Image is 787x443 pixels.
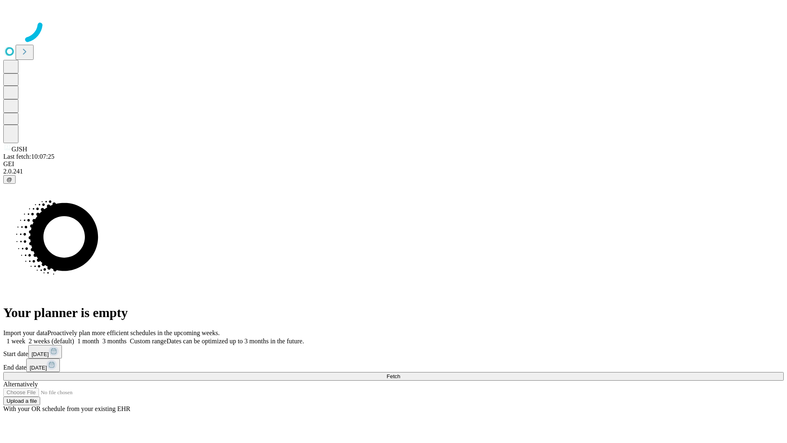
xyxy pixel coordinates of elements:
[26,359,60,372] button: [DATE]
[3,381,38,388] span: Alternatively
[102,338,127,345] span: 3 months
[32,351,49,357] span: [DATE]
[3,175,16,184] button: @
[3,329,48,336] span: Import your data
[3,405,130,412] span: With your OR schedule from your existing EHR
[48,329,220,336] span: Proactively plan more efficient schedules in the upcoming weeks.
[387,373,400,379] span: Fetch
[3,153,55,160] span: Last fetch: 10:07:25
[3,305,784,320] h1: Your planner is empty
[7,176,12,183] span: @
[3,372,784,381] button: Fetch
[130,338,166,345] span: Custom range
[7,338,25,345] span: 1 week
[29,338,74,345] span: 2 weeks (default)
[30,365,47,371] span: [DATE]
[3,160,784,168] div: GEI
[3,397,40,405] button: Upload a file
[11,146,27,153] span: GJSH
[166,338,304,345] span: Dates can be optimized up to 3 months in the future.
[3,168,784,175] div: 2.0.241
[3,359,784,372] div: End date
[28,345,62,359] button: [DATE]
[77,338,99,345] span: 1 month
[3,345,784,359] div: Start date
